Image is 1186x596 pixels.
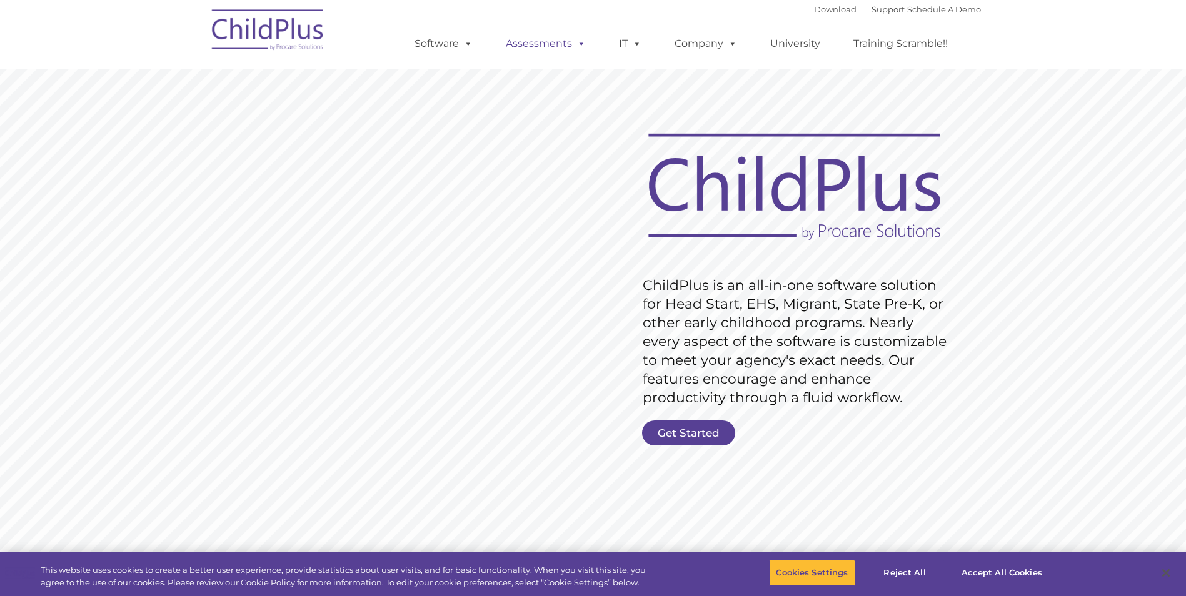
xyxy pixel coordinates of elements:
[41,564,652,589] div: This website uses cookies to create a better user experience, provide statistics about user visit...
[606,31,654,56] a: IT
[206,1,331,63] img: ChildPlus by Procare Solutions
[662,31,750,56] a: Company
[1152,559,1180,587] button: Close
[769,560,855,586] button: Cookies Settings
[643,276,953,407] rs-layer: ChildPlus is an all-in-one software solution for Head Start, EHS, Migrant, State Pre-K, or other ...
[841,31,960,56] a: Training Scramble!!
[866,560,944,586] button: Reject All
[758,31,833,56] a: University
[814,4,857,14] a: Download
[955,560,1049,586] button: Accept All Cookies
[907,4,981,14] a: Schedule A Demo
[814,4,981,14] font: |
[872,4,905,14] a: Support
[642,420,735,445] a: Get Started
[493,31,598,56] a: Assessments
[402,31,485,56] a: Software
